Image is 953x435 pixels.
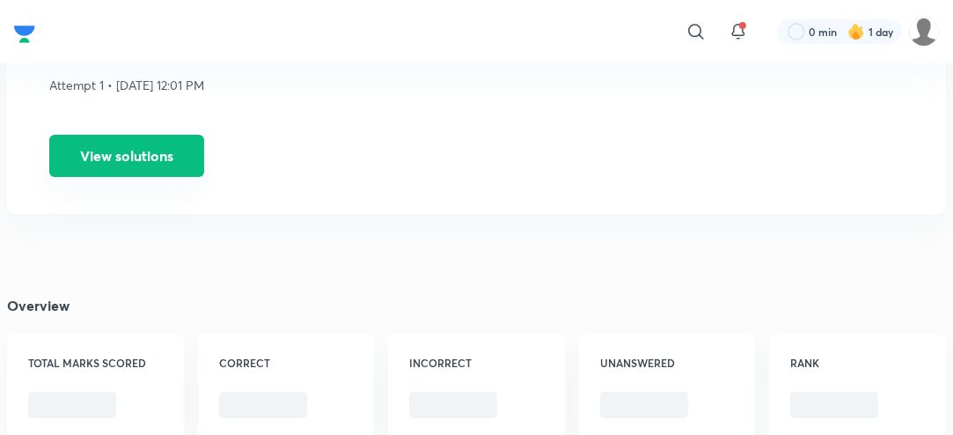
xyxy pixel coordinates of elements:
[409,355,544,371] h6: INCORRECT
[909,17,939,47] img: Nishi raghuwanshi
[600,355,735,371] h6: UNANSWERED
[7,299,946,313] h4: Overview
[219,355,354,371] h6: CORRECT
[847,23,865,41] img: streak
[49,76,904,94] p: Attempt 1 • [DATE] 12:01 PM
[790,355,925,371] h6: RANK
[14,21,35,42] a: Company Logo
[49,135,204,177] button: View solutions
[14,21,35,48] img: Company Logo
[28,355,163,371] h6: TOTAL MARKS SCORED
